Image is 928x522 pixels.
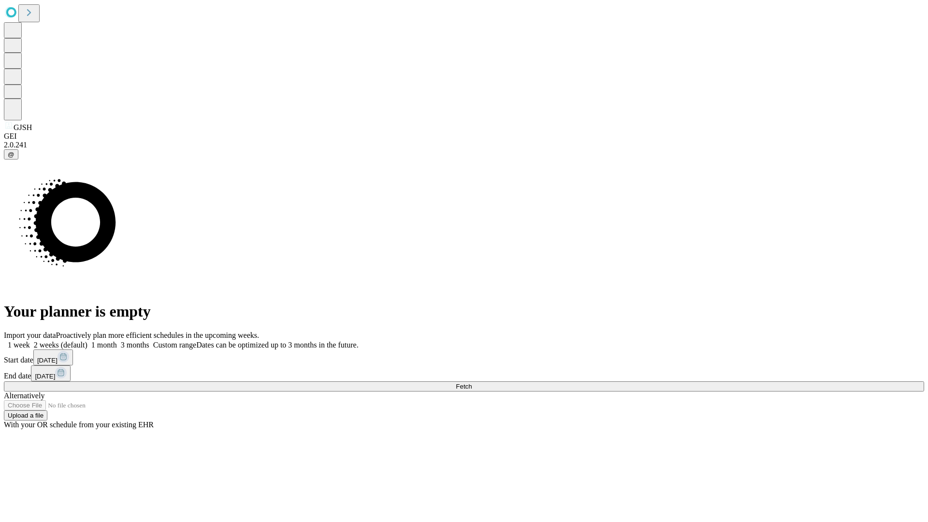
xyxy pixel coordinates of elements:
button: Upload a file [4,410,47,420]
span: With your OR schedule from your existing EHR [4,420,154,429]
div: Start date [4,349,924,365]
span: Custom range [153,341,196,349]
div: 2.0.241 [4,141,924,149]
button: @ [4,149,18,159]
span: @ [8,151,14,158]
span: [DATE] [35,373,55,380]
span: Fetch [456,383,472,390]
span: 2 weeks (default) [34,341,87,349]
div: End date [4,365,924,381]
span: Dates can be optimized up to 3 months in the future. [196,341,358,349]
span: Alternatively [4,391,44,400]
span: 3 months [121,341,149,349]
span: 1 week [8,341,30,349]
span: Import your data [4,331,56,339]
span: [DATE] [37,357,58,364]
span: GJSH [14,123,32,131]
span: 1 month [91,341,117,349]
h1: Your planner is empty [4,303,924,320]
span: Proactively plan more efficient schedules in the upcoming weeks. [56,331,259,339]
button: Fetch [4,381,924,391]
div: GEI [4,132,924,141]
button: [DATE] [31,365,71,381]
button: [DATE] [33,349,73,365]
